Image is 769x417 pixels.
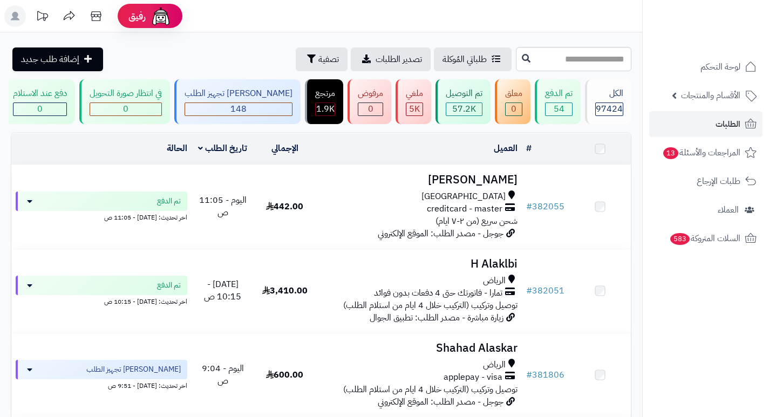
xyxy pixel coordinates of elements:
img: logo-2.png [696,29,759,51]
span: توصيل وتركيب (التركيب خلال 4 ايام من استلام الطلب) [343,383,518,396]
div: 0 [506,103,522,115]
span: # [526,200,532,213]
a: في انتظار صورة التحويل 0 [77,79,172,124]
span: الرياض [483,359,506,371]
span: # [526,284,532,297]
a: مرفوض 0 [345,79,393,124]
span: applepay - visa [444,371,502,384]
a: الإجمالي [271,142,298,155]
div: اخر تحديث: [DATE] - 10:15 ص [16,295,187,306]
a: تحديثات المنصة [29,5,56,30]
a: #382055 [526,200,564,213]
div: 57214 [446,103,482,115]
span: 583 [670,233,690,245]
span: اليوم - 9:04 ص [202,362,244,387]
span: السلات المتروكة [669,231,740,246]
div: 5009 [406,103,423,115]
div: في انتظار صورة التحويل [90,87,162,100]
span: creditcard - master [427,203,502,215]
a: طلباتي المُوكلة [434,47,512,71]
a: دفع عند الاستلام 0 [1,79,77,124]
a: # [526,142,532,155]
a: تاريخ الطلب [198,142,247,155]
span: جوجل - مصدر الطلب: الموقع الإلكتروني [378,227,503,240]
span: # [526,368,532,381]
div: اخر تحديث: [DATE] - 11:05 ص [16,211,187,222]
span: 0 [123,102,128,115]
a: #382051 [526,284,564,297]
div: تم الدفع [545,87,573,100]
div: 148 [185,103,292,115]
span: 97424 [596,102,623,115]
div: مرتجع [315,87,335,100]
a: تم التوصيل 57.2K [433,79,493,124]
span: الطلبات [716,117,740,132]
img: ai-face.png [150,5,172,27]
a: لوحة التحكم [649,54,763,80]
span: 3,410.00 [262,284,308,297]
a: [PERSON_NAME] تجهيز الطلب 148 [172,79,303,124]
span: اليوم - 11:05 ص [199,194,247,219]
a: الكل97424 [583,79,634,124]
div: ملغي [406,87,423,100]
span: 0 [37,102,43,115]
span: تم الدفع [157,196,181,207]
a: طلبات الإرجاع [649,168,763,194]
div: 1855 [316,103,335,115]
span: 442.00 [266,200,303,213]
span: تمارا - فاتورتك حتى 4 دفعات بدون فوائد [374,287,502,299]
h3: [PERSON_NAME] [320,174,518,186]
button: تصفية [296,47,348,71]
span: الأقسام والمنتجات [681,88,740,103]
span: 1.9K [316,102,335,115]
span: زيارة مباشرة - مصدر الطلب: تطبيق الجوال [370,311,503,324]
span: شحن سريع (من ٢-٧ ايام) [435,215,518,228]
a: تم الدفع 54 [533,79,583,124]
a: #381806 [526,368,564,381]
span: رفيق [128,10,146,23]
a: مرتجع 1.9K [303,79,345,124]
span: 57.2K [452,102,476,115]
span: طلبات الإرجاع [697,174,740,189]
span: [DATE] - 10:15 ص [204,278,241,303]
div: 0 [13,103,66,115]
span: المراجعات والأسئلة [662,145,740,160]
span: طلباتي المُوكلة [443,53,487,66]
h3: H Alaklbi [320,258,518,270]
a: العميل [494,142,518,155]
span: 5K [409,102,420,115]
span: إضافة طلب جديد [21,53,79,66]
a: ملغي 5K [393,79,433,124]
div: مرفوض [358,87,383,100]
span: 148 [230,102,247,115]
div: اخر تحديث: [DATE] - 9:51 ص [16,379,187,391]
h3: Shahad Alaskar [320,342,518,354]
a: العملاء [649,197,763,223]
div: دفع عند الاستلام [13,87,67,100]
span: العملاء [718,202,739,217]
a: تصدير الطلبات [351,47,431,71]
div: 54 [546,103,572,115]
span: تصفية [318,53,339,66]
span: [PERSON_NAME] تجهيز الطلب [86,364,181,375]
a: المراجعات والأسئلة13 [649,140,763,166]
div: معلق [505,87,522,100]
a: الحالة [167,142,187,155]
div: 0 [90,103,161,115]
a: الطلبات [649,111,763,137]
span: 54 [554,102,564,115]
span: الرياض [483,275,506,287]
span: 13 [663,147,678,159]
div: [PERSON_NAME] تجهيز الطلب [185,87,292,100]
div: الكل [595,87,623,100]
a: السلات المتروكة583 [649,225,763,251]
span: تم الدفع [157,280,181,291]
span: تصدير الطلبات [376,53,422,66]
a: معلق 0 [493,79,533,124]
div: 0 [358,103,383,115]
a: إضافة طلب جديد [12,47,103,71]
div: تم التوصيل [446,87,482,100]
span: 0 [511,102,516,115]
span: 600.00 [266,368,303,381]
span: توصيل وتركيب (التركيب خلال 4 ايام من استلام الطلب) [343,299,518,312]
